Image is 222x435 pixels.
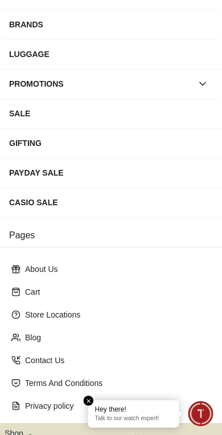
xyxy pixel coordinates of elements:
[84,396,94,406] em: Close tooltip
[9,133,213,153] div: GIFTING
[25,286,206,298] p: Cart
[9,44,213,64] div: LUGGAGE
[25,400,206,412] p: Privacy policy
[95,405,172,414] div: Hey there!
[95,415,172,423] p: Talk to our watch expert!
[25,355,206,366] p: Contact Us
[9,74,192,94] div: PROMOTIONS
[25,332,206,343] p: Blog
[9,103,213,124] div: SALE
[9,162,213,183] div: PAYDAY SALE
[25,263,206,275] p: About Us
[25,309,206,320] p: Store Locations
[25,377,206,389] p: Terms And Conditions
[9,14,213,35] div: BRANDS
[188,401,213,426] div: Chat Widget
[9,192,213,213] div: CASIO SALE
